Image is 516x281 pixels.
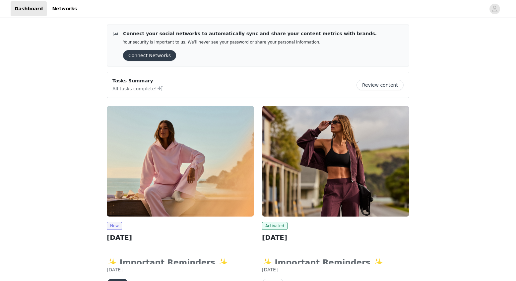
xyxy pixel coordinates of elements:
h2: [DATE] [107,233,254,242]
span: New [107,222,122,230]
p: Connect your social networks to automatically sync and share your content metrics with brands. [123,30,377,37]
strong: ✨ Important Reminders ✨ [107,258,232,267]
button: Review content [356,80,404,90]
a: Dashboard [11,1,47,16]
img: Fabletics [107,106,254,217]
img: Fabletics [262,106,409,217]
span: [DATE] [107,267,122,272]
a: Networks [48,1,81,16]
p: Tasks Summary [112,77,163,84]
span: Activated [262,222,288,230]
button: Connect Networks [123,50,176,61]
span: [DATE] [262,267,278,272]
div: avatar [491,4,498,14]
p: Your security is important to us. We’ll never see your password or share your personal information. [123,40,377,45]
h2: [DATE] [262,233,409,242]
p: All tasks complete! [112,84,163,92]
strong: ✨ Important Reminders ✨ [262,258,387,267]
